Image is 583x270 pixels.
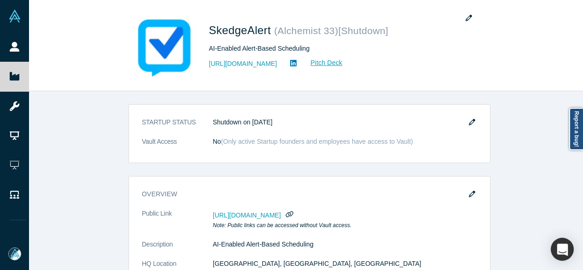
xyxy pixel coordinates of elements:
img: Alchemist Vault Logo [8,10,21,23]
dd: [GEOGRAPHIC_DATA], [GEOGRAPHIC_DATA], [GEOGRAPHIC_DATA] [213,259,477,269]
p: AI-Enabled Alert-Based Scheduling [213,240,477,249]
em: Note: Public links can be accessed without Vault access. [213,222,351,229]
div: AI-Enabled Alert-Based Scheduling [209,44,467,53]
dt: Description [142,240,213,259]
span: [URL][DOMAIN_NAME] [213,211,281,219]
a: Report a bug! [569,108,583,150]
a: [URL][DOMAIN_NAME] [209,59,277,69]
span: Public Link [142,209,172,218]
img: SkedgeAlert's Logo [132,13,196,78]
dd: No [213,137,477,147]
img: Mia Scott's Account [8,247,21,260]
dt: Vault Access [142,137,213,156]
span: SkedgeAlert [209,24,274,36]
a: Pitch Deck [300,58,343,68]
small: ( Alchemist 33 ) [Shutdown] [274,25,388,36]
span: ( Only active Startup founders and employees have access to Vault ) [221,138,413,145]
dt: STARTUP STATUS [142,117,213,137]
dd: Shutdown on [DATE] [213,117,477,127]
h3: overview [142,189,464,199]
